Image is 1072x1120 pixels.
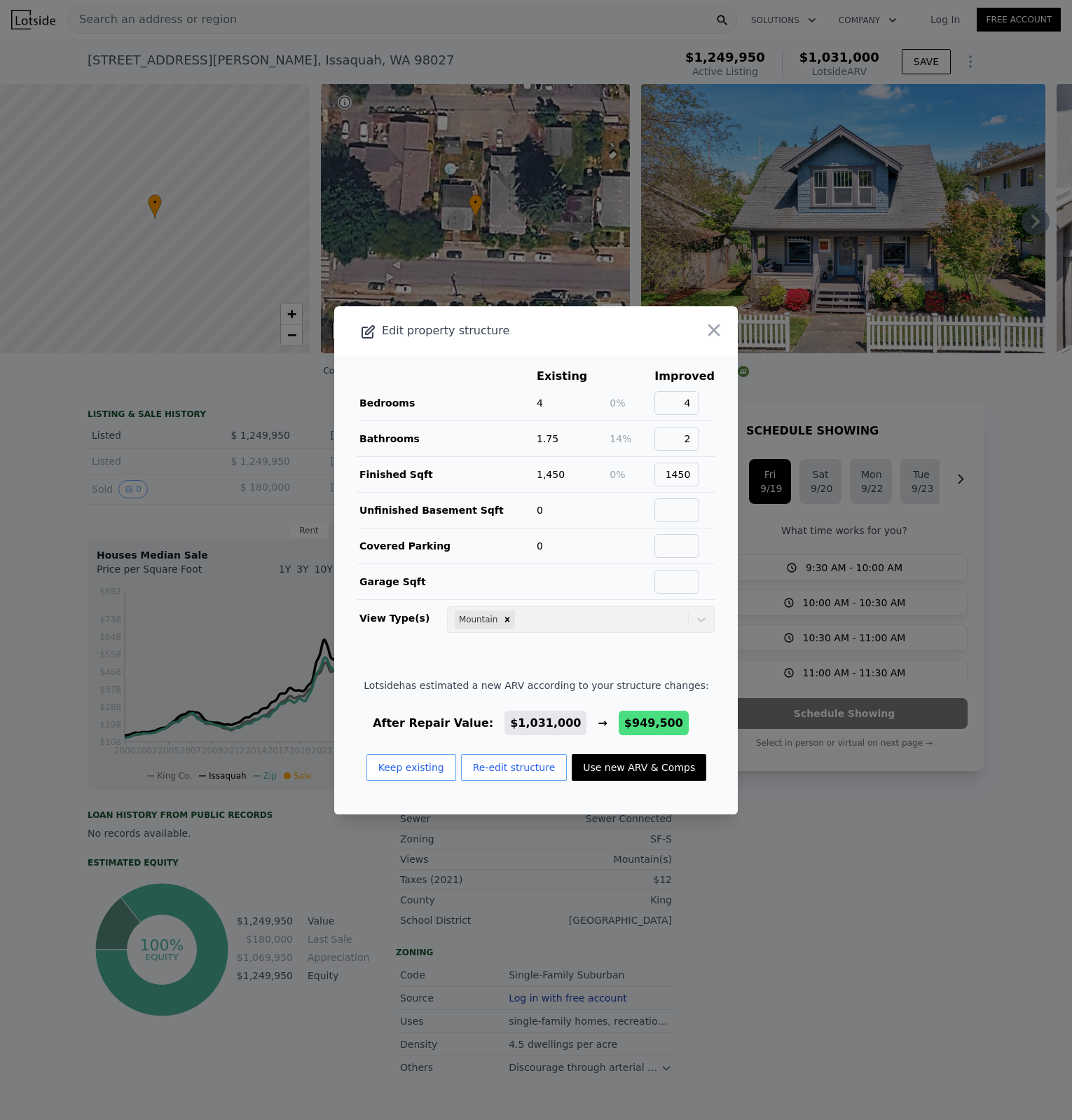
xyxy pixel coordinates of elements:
td: Covered Parking [357,528,536,564]
span: Lotside has estimated a new ARV according to your structure changes: [364,678,708,692]
button: Re-edit structure [461,754,568,781]
span: 0 [537,540,543,552]
div: Edit property structure [334,321,657,341]
th: Existing [536,367,609,385]
span: 14% [610,433,631,444]
span: 0% [610,397,625,409]
span: $1,031,000 [510,716,581,730]
span: 1.75 [537,433,558,444]
span: 0% [610,469,625,480]
td: Unfinished Basement Sqft [357,492,536,528]
div: After Repair Value: → [364,715,708,732]
button: Use new ARV & Comps [572,754,706,781]
span: 0 [537,505,543,516]
td: Finished Sqft [357,456,536,492]
span: 4 [537,397,543,409]
td: Bathrooms [357,421,536,456]
span: 1,450 [537,469,565,480]
td: Bedrooms [357,385,536,421]
span: $949,500 [624,716,683,730]
button: Keep existing [366,754,456,781]
td: Garage Sqft [357,564,536,599]
td: View Type(s) [357,600,446,634]
th: Improved [654,367,715,385]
